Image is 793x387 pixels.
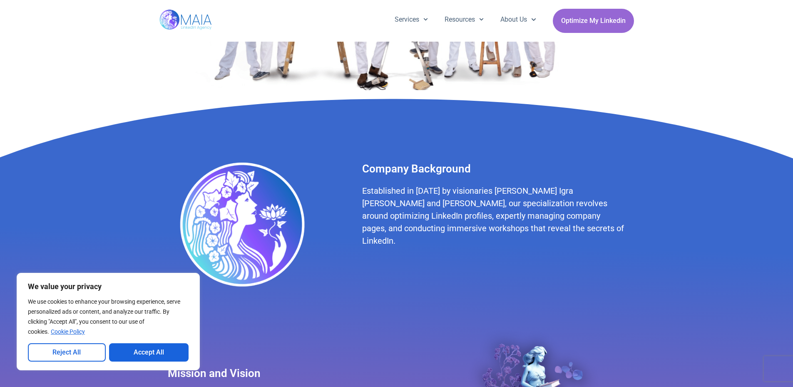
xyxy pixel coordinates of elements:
button: Accept All [109,343,189,362]
a: Resources [436,9,492,30]
h2: Established in [DATE] by visionaries [PERSON_NAME] Igra [PERSON_NAME] and [PERSON_NAME], our spec... [362,185,626,247]
p: We use cookies to enhance your browsing experience, serve personalized ads or content, and analyz... [28,297,189,337]
h2: Mission and Vision [168,366,413,381]
span: Optimize My Linkedin [561,13,626,29]
p: We value your privacy [28,282,189,292]
nav: Menu [386,9,544,30]
a: Cookie Policy [50,328,85,335]
button: Reject All [28,343,106,362]
a: About Us [492,9,544,30]
a: Services [386,9,436,30]
h2: Company Background [362,161,626,176]
div: We value your privacy [17,273,200,370]
a: Optimize My Linkedin [553,9,634,33]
